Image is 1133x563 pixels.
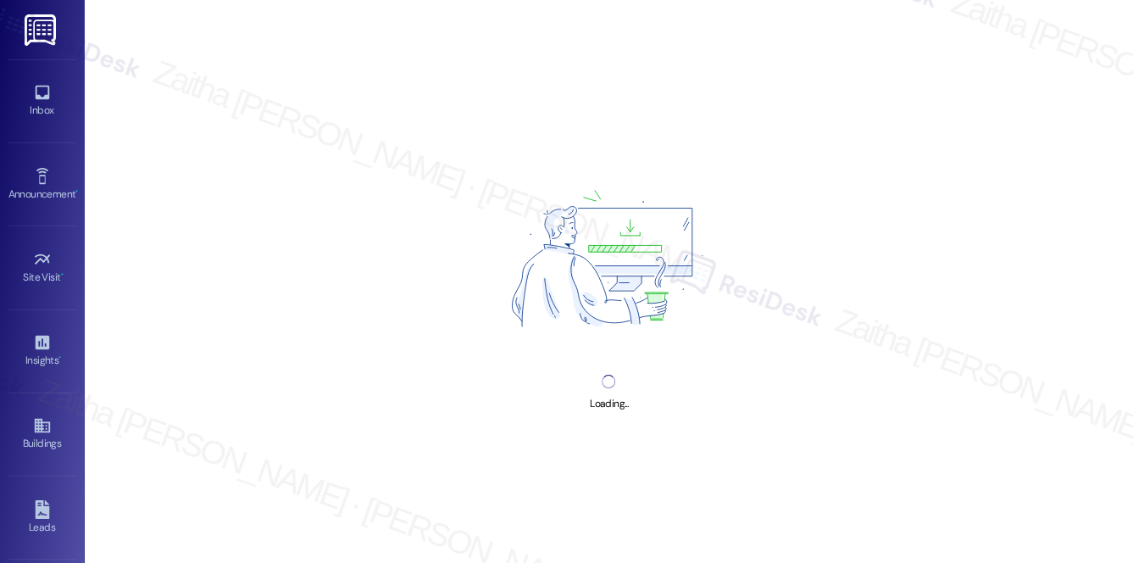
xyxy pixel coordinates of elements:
a: Buildings [8,411,76,457]
a: Inbox [8,78,76,124]
a: Site Visit • [8,245,76,291]
span: • [58,352,61,364]
span: • [75,186,78,198]
a: Insights • [8,328,76,374]
div: Loading... [590,395,628,413]
a: Leads [8,495,76,541]
span: • [61,269,64,281]
img: ResiDesk Logo [25,14,59,46]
